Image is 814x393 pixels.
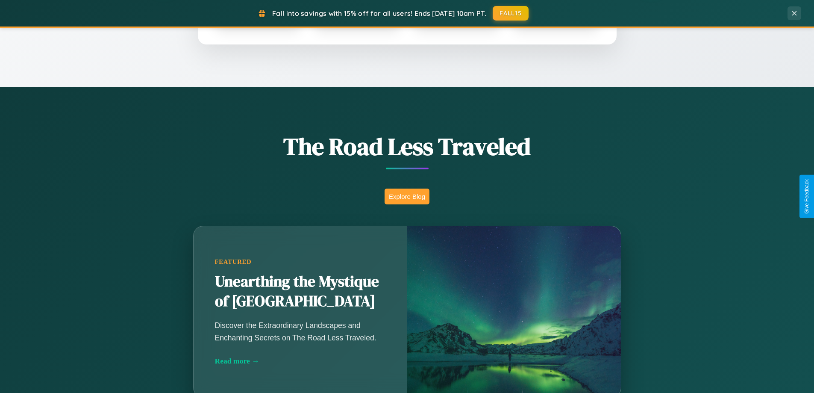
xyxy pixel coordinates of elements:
div: Read more → [215,357,386,366]
p: Discover the Extraordinary Landscapes and Enchanting Secrets on The Road Less Traveled. [215,319,386,343]
h2: Unearthing the Mystique of [GEOGRAPHIC_DATA] [215,272,386,311]
div: Give Feedback [804,179,810,214]
div: Featured [215,258,386,266]
h1: The Road Less Traveled [151,130,664,163]
button: Explore Blog [385,189,429,204]
button: FALL15 [493,6,529,21]
span: Fall into savings with 15% off for all users! Ends [DATE] 10am PT. [272,9,486,18]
